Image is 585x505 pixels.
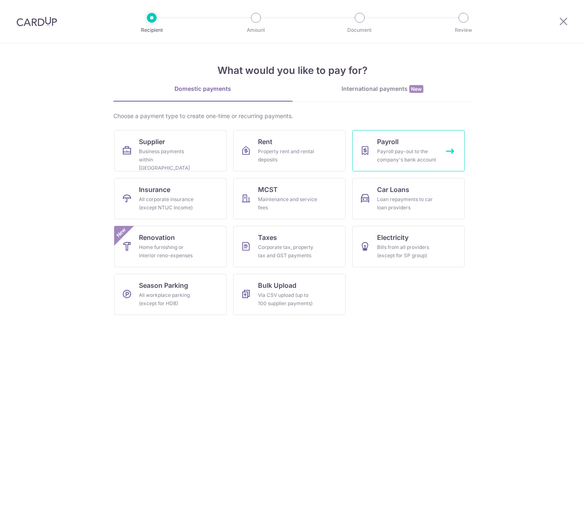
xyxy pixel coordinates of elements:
a: ElectricityBills from all providers (except for SP group) [352,226,465,267]
span: MCST [258,185,278,194]
div: International payments [293,85,472,93]
span: Help [73,6,90,13]
div: Home furnishing or interior reno-expenses [139,243,198,260]
div: Domestic payments [113,85,293,93]
a: RentProperty rent and rental deposits [233,130,346,171]
div: Maintenance and service fees [258,195,318,212]
div: Corporate tax, property tax and GST payments [258,243,318,260]
a: RenovationHome furnishing or interior reno-expensesNew [114,226,227,267]
a: PayrollPayroll pay-out to the company's bank account [352,130,465,171]
span: Renovation [139,232,175,242]
a: InsuranceAll corporate insurance (except NTUC Income) [114,178,227,219]
span: Supplier [139,137,165,147]
span: Taxes [258,232,277,242]
span: Electricity [377,232,408,242]
div: Business payments within [GEOGRAPHIC_DATA] [139,147,198,172]
span: Bulk Upload [258,280,296,290]
div: Bills from all providers (except for SP group) [377,243,437,260]
span: Payroll [377,137,399,147]
div: Payroll pay-out to the company's bank account [377,147,437,164]
span: Help [19,6,36,13]
p: Review [433,26,494,34]
a: Car LoansLoan repayments to car loan providers [352,178,465,219]
span: Rent [258,137,272,147]
img: CardUp [17,17,57,26]
a: MCSTMaintenance and service fees [233,178,346,219]
div: Loan repayments to car loan providers [377,195,437,212]
a: Bulk UploadVia CSV upload (up to 100 supplier payments) [233,274,346,315]
div: Choose a payment type to create one-time or recurring payments. [113,112,472,120]
div: All corporate insurance (except NTUC Income) [139,195,198,212]
p: Amount [225,26,287,34]
h4: What would you like to pay for? [113,63,472,78]
p: Document [329,26,390,34]
p: Recipient [121,26,182,34]
span: Season Parking [139,280,188,290]
span: New [114,226,128,239]
a: TaxesCorporate tax, property tax and GST payments [233,226,346,267]
a: Season ParkingAll workplace parking (except for HDB) [114,274,227,315]
span: Car Loans [377,185,409,194]
div: Via CSV upload (up to 100 supplier payments) [258,291,318,308]
span: Insurance [139,185,170,194]
span: New [409,85,423,93]
div: All workplace parking (except for HDB) [139,291,198,308]
a: SupplierBusiness payments within [GEOGRAPHIC_DATA] [114,130,227,171]
div: Property rent and rental deposits [258,147,318,164]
